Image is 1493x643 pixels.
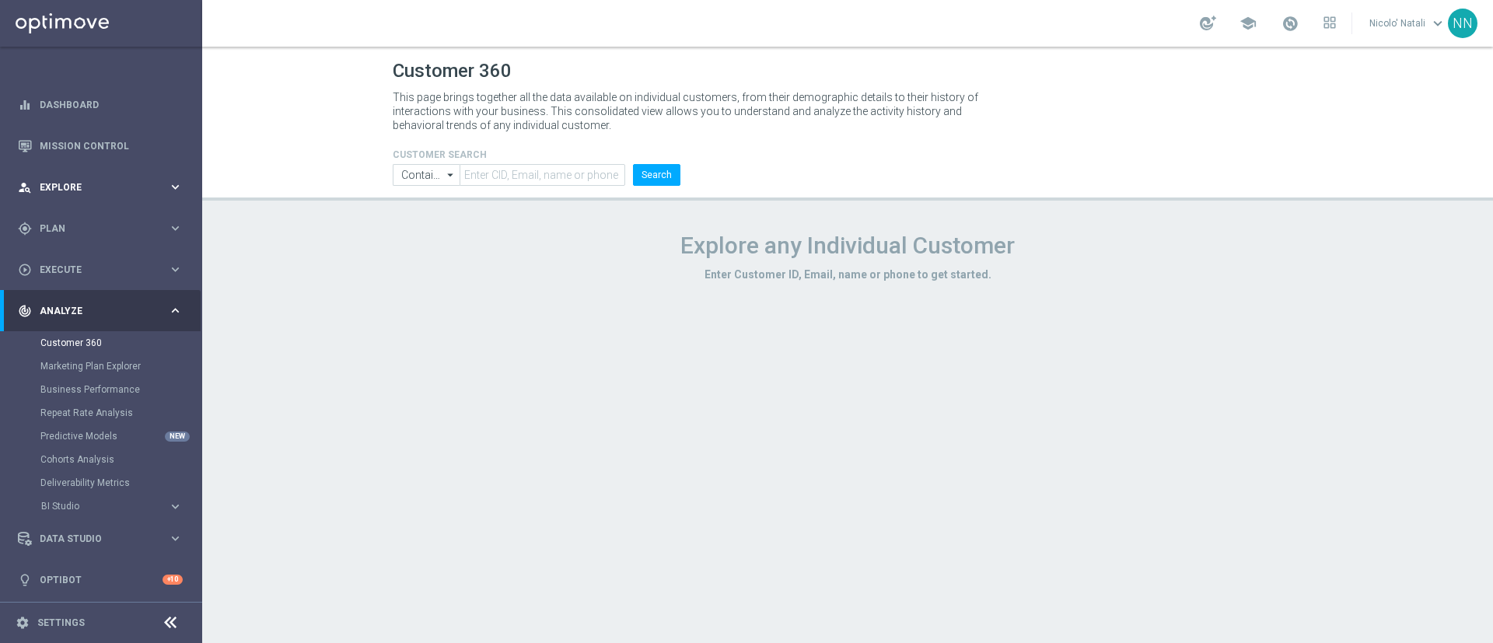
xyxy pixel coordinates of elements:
[1368,12,1448,35] a: Nicolo' Natalikeyboard_arrow_down
[460,164,625,186] input: Enter CID, Email, name or phone
[40,407,162,419] a: Repeat Rate Analysis
[443,165,459,185] i: arrow_drop_down
[40,471,201,494] div: Deliverability Metrics
[40,378,201,401] div: Business Performance
[40,331,201,355] div: Customer 360
[40,125,183,166] a: Mission Control
[18,180,168,194] div: Explore
[18,304,32,318] i: track_changes
[40,494,201,518] div: BI Studio
[41,501,168,511] div: BI Studio
[168,499,183,514] i: keyboard_arrow_right
[40,360,162,372] a: Marketing Plan Explorer
[40,477,162,489] a: Deliverability Metrics
[40,337,162,349] a: Customer 360
[393,90,991,132] p: This page brings together all the data available on individual customers, from their demographic ...
[1429,15,1446,32] span: keyboard_arrow_down
[40,401,201,425] div: Repeat Rate Analysis
[18,180,32,194] i: person_search
[17,140,184,152] button: Mission Control
[168,303,183,318] i: keyboard_arrow_right
[18,84,183,125] div: Dashboard
[17,264,184,276] button: play_circle_outline Execute keyboard_arrow_right
[17,222,184,235] button: gps_fixed Plan keyboard_arrow_right
[18,532,168,546] div: Data Studio
[40,453,162,466] a: Cohorts Analysis
[18,304,168,318] div: Analyze
[40,534,168,543] span: Data Studio
[41,501,152,511] span: BI Studio
[17,305,184,317] button: track_changes Analyze keyboard_arrow_right
[393,232,1302,260] h1: Explore any Individual Customer
[18,573,32,587] i: lightbulb
[16,616,30,630] i: settings
[40,306,168,316] span: Analyze
[168,262,183,277] i: keyboard_arrow_right
[40,183,168,192] span: Explore
[17,99,184,111] button: equalizer Dashboard
[18,222,168,236] div: Plan
[40,84,183,125] a: Dashboard
[168,531,183,546] i: keyboard_arrow_right
[393,60,1302,82] h1: Customer 360
[18,125,183,166] div: Mission Control
[18,559,183,600] div: Optibot
[18,222,32,236] i: gps_fixed
[40,425,201,448] div: Predictive Models
[17,533,184,545] button: Data Studio keyboard_arrow_right
[393,149,680,160] h4: CUSTOMER SEARCH
[40,559,163,600] a: Optibot
[40,448,201,471] div: Cohorts Analysis
[1240,15,1257,32] span: school
[17,574,184,586] button: lightbulb Optibot +10
[163,575,183,585] div: +10
[393,164,460,186] input: Contains
[40,265,168,274] span: Execute
[40,430,162,442] a: Predictive Models
[18,263,168,277] div: Execute
[40,500,184,512] button: BI Studio keyboard_arrow_right
[165,432,190,442] div: NEW
[40,355,201,378] div: Marketing Plan Explorer
[40,383,162,396] a: Business Performance
[17,181,184,194] button: person_search Explore keyboard_arrow_right
[633,164,680,186] button: Search
[1448,9,1477,38] div: NN
[37,618,85,627] a: Settings
[18,263,32,277] i: play_circle_outline
[393,267,1302,281] h3: Enter Customer ID, Email, name or phone to get started.
[168,221,183,236] i: keyboard_arrow_right
[40,224,168,233] span: Plan
[18,98,32,112] i: equalizer
[168,180,183,194] i: keyboard_arrow_right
